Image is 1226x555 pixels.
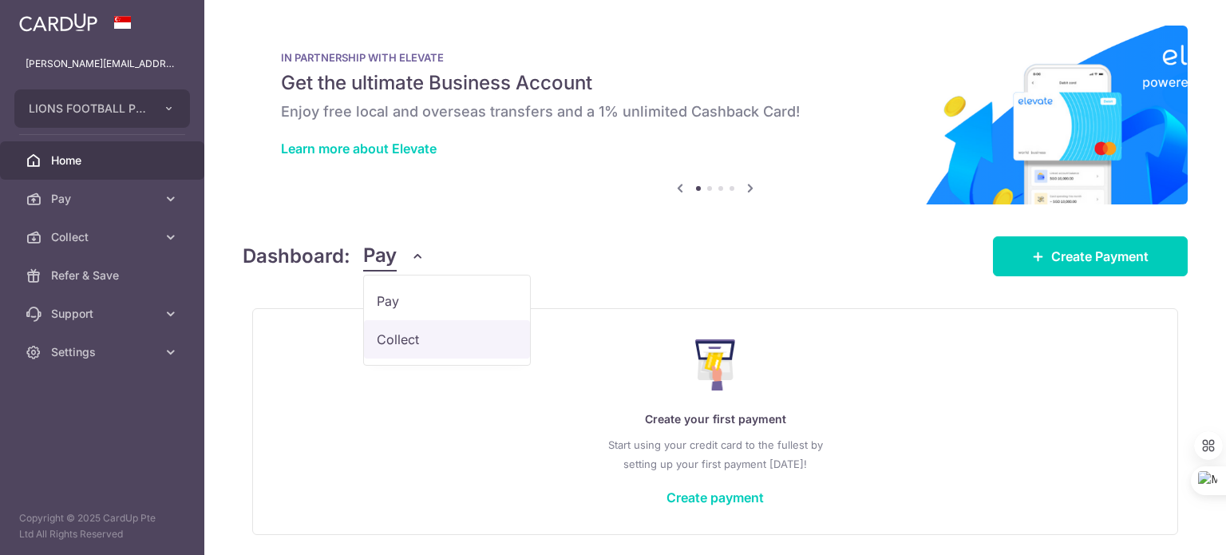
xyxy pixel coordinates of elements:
[51,191,156,207] span: Pay
[243,242,350,271] h4: Dashboard:
[281,141,437,157] a: Learn more about Elevate
[1051,247,1149,266] span: Create Payment
[36,11,69,26] span: Help
[51,268,156,283] span: Refer & Save
[363,241,425,272] button: Pay
[993,236,1188,276] a: Create Payment
[14,89,190,128] button: LIONS FOOTBALL PTE. LTD.
[666,490,764,505] a: Create payment
[26,56,179,72] p: [PERSON_NAME][EMAIL_ADDRESS][DOMAIN_NAME]
[281,51,1149,64] p: IN PARTNERSHIP WITH ELEVATE
[281,102,1149,121] h6: Enjoy free local and overseas transfers and a 1% unlimited Cashback Card!
[243,26,1188,204] img: Renovation banner
[281,70,1149,96] h5: Get the ultimate Business Account
[364,282,530,320] a: Pay
[695,339,736,390] img: Make Payment
[363,275,531,366] ul: Pay
[285,435,1145,474] p: Start using your credit card to the fullest by setting up your first payment [DATE]!
[364,320,530,359] a: Collect
[51,229,156,245] span: Collect
[363,241,397,272] span: Pay
[377,291,517,311] span: Pay
[285,410,1145,429] p: Create your first payment
[51,153,156,168] span: Home
[29,101,147,117] span: LIONS FOOTBALL PTE. LTD.
[19,13,97,32] img: CardUp
[51,306,156,322] span: Support
[51,344,156,360] span: Settings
